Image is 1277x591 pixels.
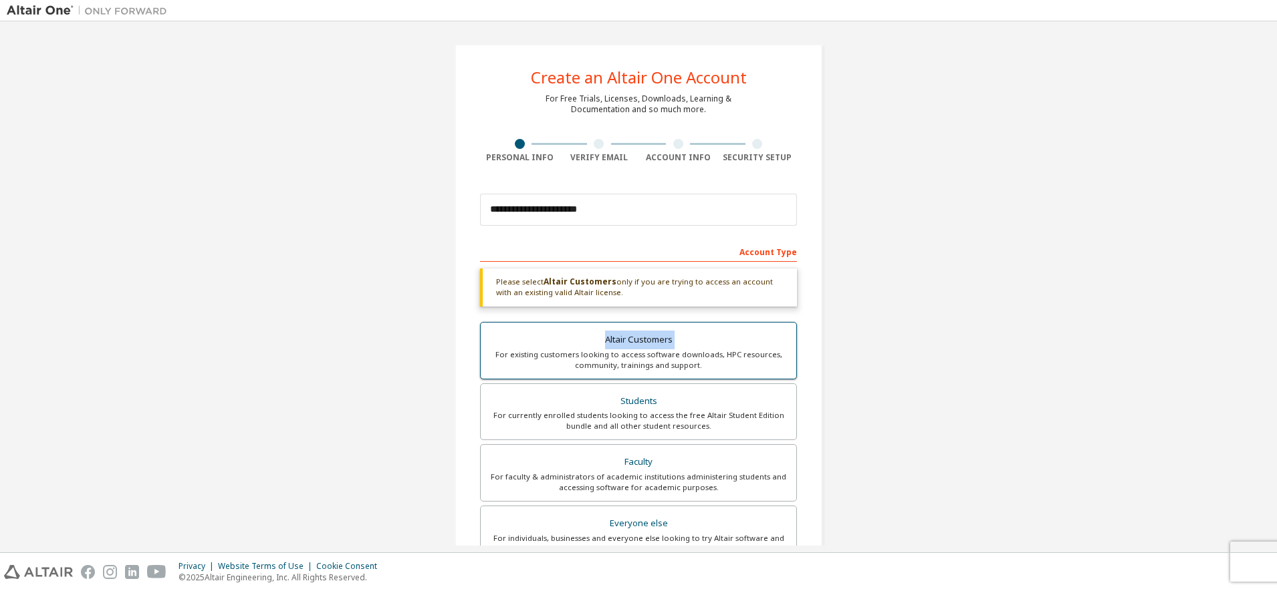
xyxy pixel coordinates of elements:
[638,152,718,163] div: Account Info
[489,453,788,471] div: Faculty
[480,240,797,262] div: Account Type
[179,572,385,583] p: © 2025 Altair Engineering, Inc. All Rights Reserved.
[489,410,788,431] div: For currently enrolled students looking to access the free Altair Student Edition bundle and all ...
[480,268,797,307] div: Please select only if you are trying to access an account with an existing valid Altair license.
[546,93,731,115] div: For Free Trials, Licenses, Downloads, Learning & Documentation and so much more.
[489,514,788,533] div: Everyone else
[179,561,218,572] div: Privacy
[81,565,95,579] img: facebook.svg
[489,349,788,371] div: For existing customers looking to access software downloads, HPC resources, community, trainings ...
[316,561,385,572] div: Cookie Consent
[7,4,174,17] img: Altair One
[489,533,788,554] div: For individuals, businesses and everyone else looking to try Altair software and explore our prod...
[489,392,788,411] div: Students
[489,471,788,493] div: For faculty & administrators of academic institutions administering students and accessing softwa...
[718,152,798,163] div: Security Setup
[544,276,616,287] b: Altair Customers
[560,152,639,163] div: Verify Email
[103,565,117,579] img: instagram.svg
[4,565,73,579] img: altair_logo.svg
[531,69,747,85] div: Create an Altair One Account
[489,331,788,349] div: Altair Customers
[218,561,316,572] div: Website Terms of Use
[147,565,166,579] img: youtube.svg
[480,152,560,163] div: Personal Info
[125,565,139,579] img: linkedin.svg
